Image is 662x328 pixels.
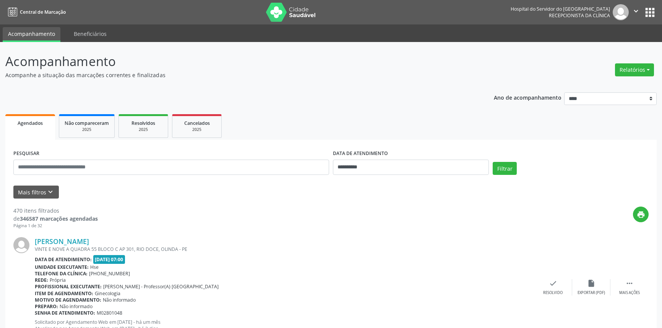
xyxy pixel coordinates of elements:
[13,237,29,253] img: img
[549,279,557,288] i: check
[613,4,629,20] img: img
[46,188,55,196] i: keyboard_arrow_down
[35,303,58,310] b: Preparo:
[13,223,98,229] div: Página 1 de 32
[511,6,610,12] div: Hospital do Servidor do [GEOGRAPHIC_DATA]
[13,215,98,223] div: de
[35,277,48,283] b: Rede:
[103,297,136,303] span: Não informado
[13,148,39,160] label: PESQUISAR
[619,290,640,296] div: Mais ações
[493,162,517,175] button: Filtrar
[131,120,155,126] span: Resolvidos
[68,27,112,40] a: Beneficiários
[637,210,645,219] i: print
[13,186,59,199] button: Mais filtroskeyboard_arrow_down
[633,207,649,222] button: print
[35,310,95,316] b: Senha de atendimento:
[333,148,388,160] label: DATA DE ATENDIMENTO
[35,270,88,277] b: Telefone da clínica:
[178,127,216,132] div: 2025
[615,63,654,76] button: Relatórios
[35,283,102,290] b: Profissional executante:
[5,6,66,18] a: Central de Marcação
[90,264,99,270] span: Hse
[625,279,634,288] i: 
[65,127,109,132] div: 2025
[18,120,43,126] span: Agendados
[35,237,89,246] a: [PERSON_NAME]
[65,120,109,126] span: Não compareceram
[93,255,125,264] span: [DATE] 07:00
[20,9,66,15] span: Central de Marcação
[184,120,210,126] span: Cancelados
[35,256,92,263] b: Data de atendimento:
[20,215,98,222] strong: 346587 marcações agendadas
[587,279,595,288] i: insert_drive_file
[35,264,89,270] b: Unidade executante:
[50,277,66,283] span: Própria
[578,290,605,296] div: Exportar (PDF)
[95,290,120,297] span: Ginecologia
[35,290,93,297] b: Item de agendamento:
[5,71,461,79] p: Acompanhe a situação das marcações correntes e finalizadas
[60,303,92,310] span: Não informado
[494,92,561,102] p: Ano de acompanhamento
[124,127,162,132] div: 2025
[643,6,657,19] button: apps
[89,270,130,277] span: [PHONE_NUMBER]
[632,7,640,15] i: 
[3,27,60,42] a: Acompanhamento
[97,310,122,316] span: M02801048
[549,12,610,19] span: Recepcionista da clínica
[35,297,101,303] b: Motivo de agendamento:
[543,290,563,296] div: Resolvido
[13,207,98,215] div: 470 itens filtrados
[103,283,219,290] span: [PERSON_NAME] - Professor(A) [GEOGRAPHIC_DATA]
[629,4,643,20] button: 
[35,246,534,252] div: VINTE E NOVE A QUADRA 55 BLOCO C AP 301, RIO DOCE, OLINDA - PE
[5,52,461,71] p: Acompanhamento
